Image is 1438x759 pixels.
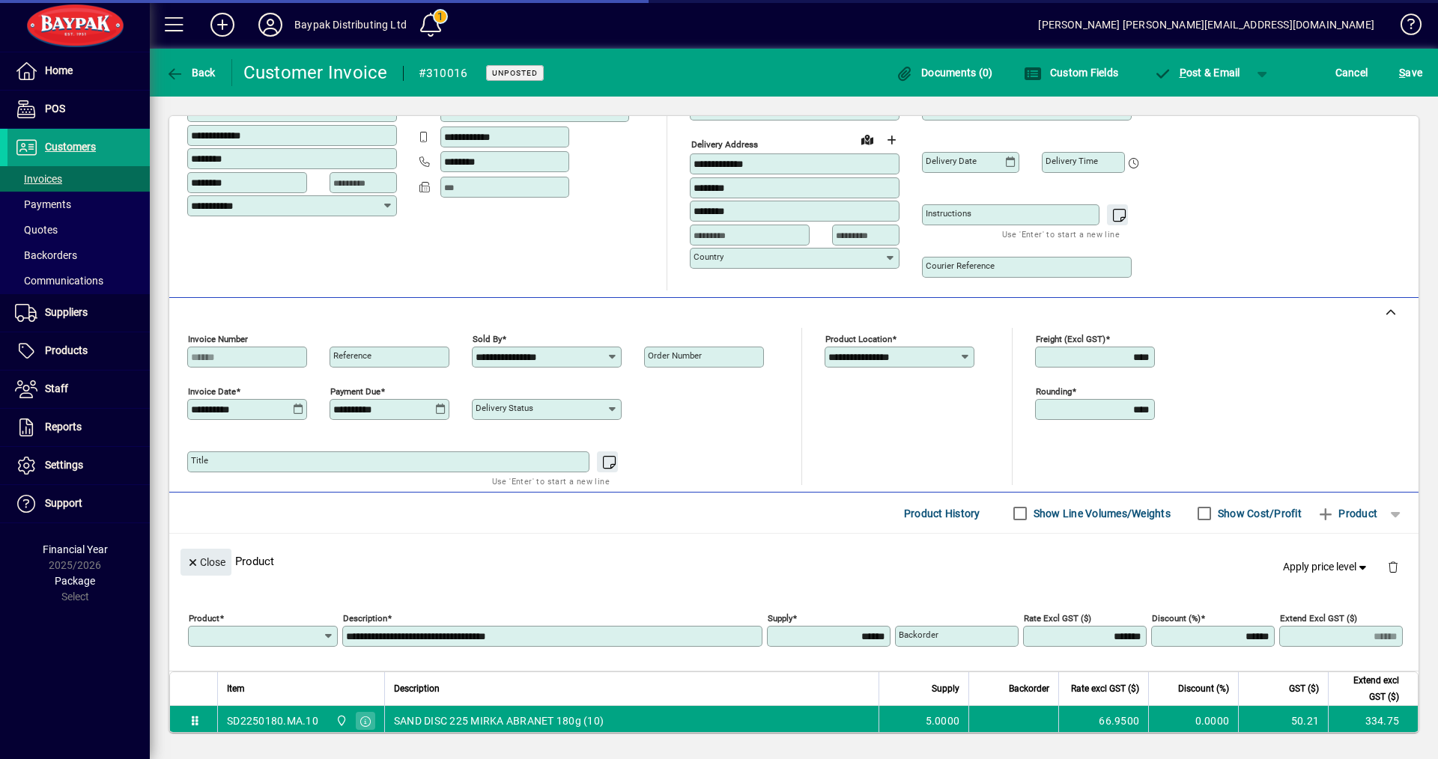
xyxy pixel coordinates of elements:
[648,350,702,361] mat-label: Order number
[1020,59,1122,86] button: Custom Fields
[55,575,95,587] span: Package
[162,59,219,86] button: Back
[768,613,792,624] mat-label: Supply
[1024,67,1118,79] span: Custom Fields
[904,502,980,525] span: Product History
[7,91,150,128] a: POS
[1180,67,1186,79] span: P
[1146,59,1248,86] button: Post & Email
[45,64,73,76] span: Home
[1375,560,1411,573] app-page-header-button: Delete
[1277,554,1376,581] button: Apply price level
[186,550,225,575] span: Close
[1399,67,1405,79] span: S
[43,543,108,555] span: Financial Year
[1283,559,1370,575] span: Apply price level
[45,103,65,115] span: POS
[45,382,68,394] span: Staff
[7,243,150,268] a: Backorders
[1068,713,1139,728] div: 66.9500
[1009,680,1049,697] span: Backorder
[7,294,150,332] a: Suppliers
[1215,506,1302,521] label: Show Cost/Profit
[1031,506,1171,521] label: Show Line Volumes/Weights
[1395,59,1426,86] button: Save
[227,713,318,728] div: SD2250180.MA.10
[926,208,971,219] mat-label: Instructions
[1178,680,1229,697] span: Discount (%)
[243,61,388,85] div: Customer Invoice
[45,421,82,433] span: Reports
[198,11,246,38] button: Add
[7,485,150,522] a: Support
[15,275,103,287] span: Communications
[188,334,248,344] mat-label: Invoice number
[45,141,96,153] span: Customers
[332,713,349,729] span: Baypak - Onekawa
[1153,67,1240,79] span: ost & Email
[394,713,604,728] span: SAND DISC 225 MIRKA ABRANET 180g (10)
[227,680,245,697] span: Item
[1389,3,1419,52] a: Knowledge Base
[45,306,88,318] span: Suppliers
[7,268,150,293] a: Communications
[15,198,71,210] span: Payments
[473,334,502,344] mat-label: Sold by
[1148,706,1238,736] td: 0.0000
[330,386,380,397] mat-label: Payment due
[1238,706,1328,736] td: 50.21
[246,11,294,38] button: Profile
[1399,61,1422,85] span: ave
[926,713,960,728] span: 5.0000
[394,680,440,697] span: Description
[7,217,150,243] a: Quotes
[896,67,993,79] span: Documents (0)
[694,252,723,262] mat-label: Country
[1328,706,1418,736] td: 334.75
[1335,61,1368,85] span: Cancel
[932,680,959,697] span: Supply
[1317,502,1377,525] span: Product
[492,68,538,78] span: Unposted
[1280,613,1357,624] mat-label: Extend excl GST ($)
[45,497,82,509] span: Support
[825,334,892,344] mat-label: Product location
[189,613,219,624] mat-label: Product
[855,127,879,151] a: View on map
[492,472,610,490] mat-hint: Use 'Enter' to start a new line
[150,59,232,86] app-page-header-button: Back
[7,166,150,192] a: Invoices
[1152,613,1201,624] mat-label: Discount (%)
[343,613,387,624] mat-label: Description
[879,128,903,152] button: Choose address
[1289,680,1319,697] span: GST ($)
[1036,334,1105,344] mat-label: Freight (excl GST)
[45,459,83,471] span: Settings
[294,13,407,37] div: Baypak Distributing Ltd
[1046,156,1098,166] mat-label: Delivery time
[166,67,216,79] span: Back
[7,409,150,446] a: Reports
[1002,225,1120,243] mat-hint: Use 'Enter' to start a new line
[1338,672,1399,705] span: Extend excl GST ($)
[7,52,150,90] a: Home
[7,447,150,484] a: Settings
[1038,13,1374,37] div: [PERSON_NAME] [PERSON_NAME][EMAIL_ADDRESS][DOMAIN_NAME]
[45,344,88,356] span: Products
[926,260,995,271] mat-label: Courier Reference
[1024,613,1091,624] mat-label: Rate excl GST ($)
[7,371,150,408] a: Staff
[180,549,231,576] button: Close
[191,455,208,466] mat-label: Title
[15,224,58,236] span: Quotes
[177,555,235,568] app-page-header-button: Close
[1036,386,1072,397] mat-label: Rounding
[1375,549,1411,585] button: Delete
[1332,59,1372,86] button: Cancel
[1309,500,1385,527] button: Product
[169,534,1419,588] div: Product
[899,630,938,640] mat-label: Backorder
[7,332,150,370] a: Products
[333,350,371,361] mat-label: Reference
[15,249,77,261] span: Backorders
